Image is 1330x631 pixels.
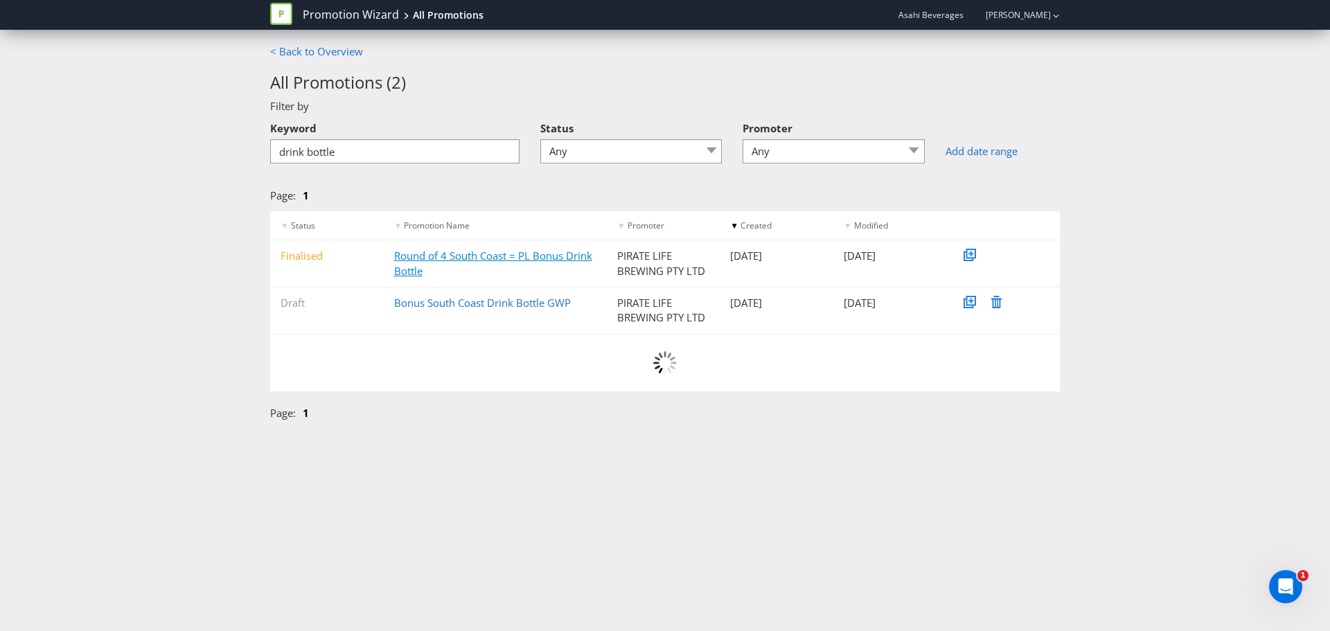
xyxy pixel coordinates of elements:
[720,296,833,310] div: [DATE]
[270,406,296,420] span: Page:
[607,296,720,326] div: PIRATE LIFE BREWING PTY LTD
[394,220,402,231] span: ▼
[270,114,317,136] label: Keyword
[394,249,592,277] a: Round of 4 South Coast = PL Bonus Drink Bottle
[270,44,363,58] a: < Back to Overview
[413,8,484,22] div: All Promotions
[833,296,947,310] div: [DATE]
[270,249,384,263] div: Finalised
[650,348,680,377] img: 2c6F5FGP2jQMA9t4S2MWVCG+lKdoCnlCgiKzhY4UjSzSuc5pPlQh8NRiJkSjDU6UkBOQZEg+6bjPgjCDhxb8wz8Now1JniKlK...
[391,71,401,94] span: 2
[607,249,720,278] div: PIRATE LIFE BREWING PTY LTD
[1297,570,1309,581] span: 1
[720,249,833,263] div: [DATE]
[401,71,406,94] span: )
[730,220,738,231] span: ▼
[898,9,964,21] span: Asahi Beverages
[303,188,309,202] a: 1
[281,220,289,231] span: ▼
[854,220,888,231] span: Modified
[972,9,1051,21] a: [PERSON_NAME]
[303,7,399,23] a: Promotion Wizard
[303,406,309,420] a: 1
[617,220,626,231] span: ▼
[628,220,664,231] span: Promoter
[844,220,852,231] span: ▼
[260,99,1070,114] div: Filter by
[270,139,520,163] input: Filter promotions...
[404,220,470,231] span: Promotion Name
[270,188,296,202] span: Page:
[743,121,792,135] span: Promoter
[1269,570,1302,603] iframe: Intercom live chat
[291,220,315,231] span: Status
[833,249,947,263] div: [DATE]
[394,296,571,310] a: Bonus South Coast Drink Bottle GWP
[741,220,772,231] span: Created
[946,144,1060,159] a: Add date range
[270,296,384,310] div: Draft
[540,121,574,135] span: Status
[270,71,391,94] span: All Promotions (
